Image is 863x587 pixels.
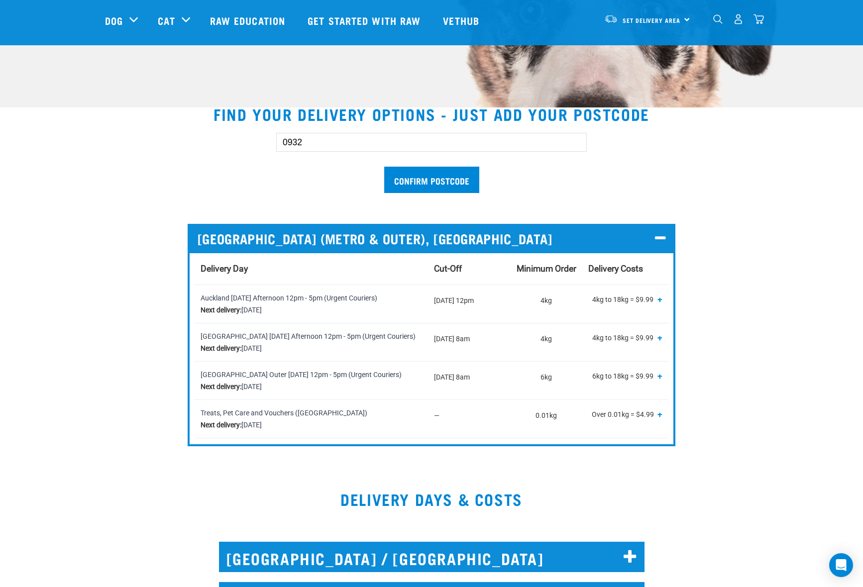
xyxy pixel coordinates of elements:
[657,371,662,381] span: +
[657,295,662,303] button: Show all tiers
[588,292,662,309] p: 4kg to 18kg = $9.99 18kg to 36kg = $14.99 36kg to 54kg = $19.99 54kg to 72kg = $24.99 Over 72kg =...
[657,409,662,419] span: +
[623,18,680,22] span: Set Delivery Area
[428,285,511,323] td: [DATE] 12pm
[201,407,422,431] div: Treats, Pet Care and Vouchers ([GEOGRAPHIC_DATA]) [DATE]
[511,399,582,438] td: 0.01kg
[219,542,645,572] h2: [GEOGRAPHIC_DATA] / [GEOGRAPHIC_DATA]
[158,13,175,28] a: Cat
[276,133,587,152] input: Enter your postcode here...
[733,14,744,24] img: user.png
[657,332,662,342] span: +
[105,13,123,28] a: Dog
[201,344,241,352] strong: Next delivery:
[201,369,422,392] div: [GEOGRAPHIC_DATA] Outer [DATE] 12pm - 5pm (Urgent Couriers) [DATE]
[201,306,241,314] strong: Next delivery:
[657,410,662,418] button: Show all tiers
[604,14,618,23] img: van-moving.png
[657,294,662,304] span: +
[511,285,582,323] td: 4kg
[588,407,662,424] p: Over 0.01kg = $4.99
[713,14,723,24] img: home-icon-1@2x.png
[428,399,511,438] td: —
[754,14,764,24] img: home-icon@2x.png
[588,369,662,386] p: 6kg to 18kg = $9.99 18kg to 36kg = $14.99 36kg to 54kg = $19.99 54kg to 72kg = $24.99 Over 72kg =...
[433,0,492,40] a: Vethub
[829,553,853,577] div: Open Intercom Messenger
[201,330,422,354] div: [GEOGRAPHIC_DATA] [DATE] Afternoon 12pm - 5pm (Urgent Couriers) [DATE]
[198,231,552,246] span: [GEOGRAPHIC_DATA] (METRO & OUTER), [GEOGRAPHIC_DATA]
[511,323,582,361] td: 4kg
[428,323,511,361] td: [DATE] 8am
[201,383,241,391] strong: Next delivery:
[195,253,428,285] th: Delivery Day
[428,361,511,399] td: [DATE] 8am
[582,253,668,285] th: Delivery Costs
[298,0,433,40] a: Get started with Raw
[511,253,582,285] th: Minimum Order
[198,231,665,246] p: [GEOGRAPHIC_DATA] (METRO & OUTER), [GEOGRAPHIC_DATA]
[588,330,662,348] p: 4kg to 18kg = $9.99 18kg to 36kg = $14.99 36kg to 54kg = $19.99 54kg to 72kg = $24.99 Over 72kg =...
[200,0,298,40] a: Raw Education
[384,167,479,193] input: Confirm postcode
[657,333,662,342] button: Show all tiers
[12,105,851,123] h2: Find your delivery options - just add your postcode
[428,253,511,285] th: Cut-Off
[511,361,582,399] td: 6kg
[201,292,422,316] div: Auckland [DATE] Afternoon 12pm - 5pm (Urgent Couriers) [DATE]
[657,372,662,380] button: Show all tiers
[201,421,241,429] strong: Next delivery:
